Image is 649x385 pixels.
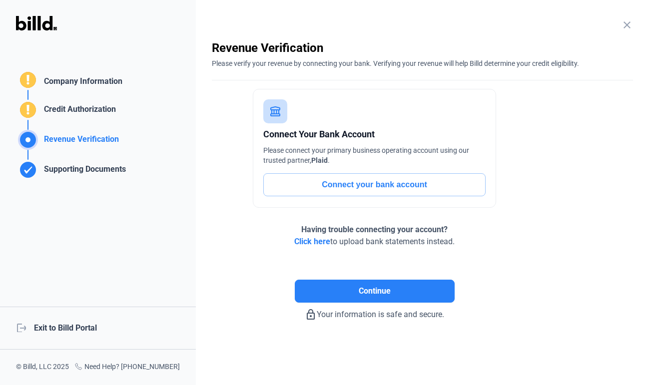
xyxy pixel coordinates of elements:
[263,145,486,165] div: Please connect your primary business operating account using our trusted partner, .
[74,362,180,373] div: Need Help? [PHONE_NUMBER]
[40,133,119,150] div: Revenue Verification
[301,225,448,234] span: Having trouble connecting your account?
[294,224,455,248] div: to upload bank statements instead.
[212,40,633,56] div: Revenue Verification
[621,19,633,31] mat-icon: close
[16,322,26,332] mat-icon: logout
[212,56,633,68] div: Please verify your revenue by connecting your bank. Verifying your revenue will help Billd determ...
[40,75,122,90] div: Company Information
[263,127,486,141] div: Connect Your Bank Account
[212,303,537,321] div: Your information is safe and secure.
[16,16,57,30] img: Billd Logo
[311,156,328,164] span: Plaid
[294,237,330,246] span: Click here
[40,163,126,180] div: Supporting Documents
[40,103,116,120] div: Credit Authorization
[359,285,391,297] span: Continue
[263,173,486,196] button: Connect your bank account
[305,309,317,321] mat-icon: lock_outline
[16,362,69,373] div: © Billd, LLC 2025
[295,280,455,303] button: Continue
